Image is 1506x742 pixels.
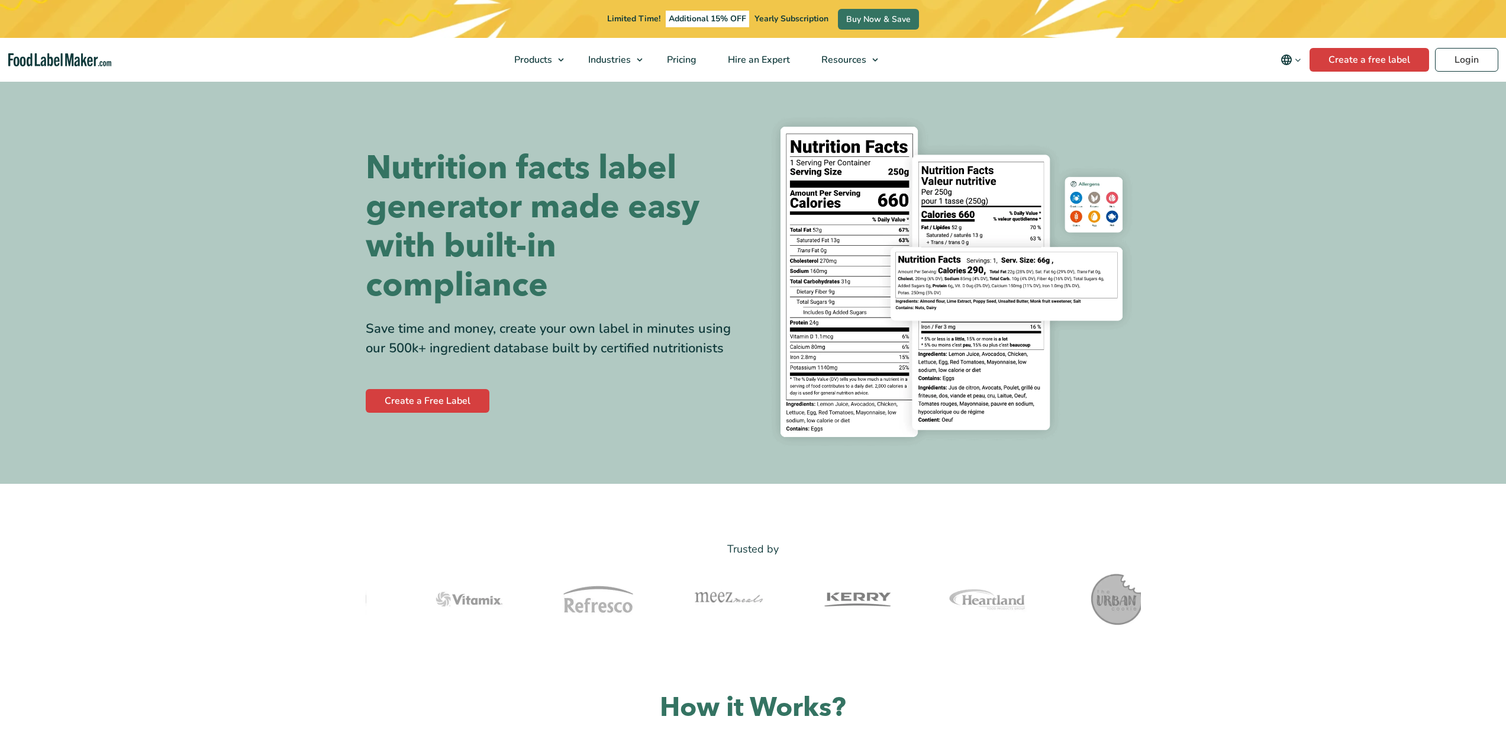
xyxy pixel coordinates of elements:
a: Products [499,38,570,82]
a: Create a free label [1310,48,1429,72]
span: Products [511,53,553,66]
h1: Nutrition facts label generator made easy with built-in compliance [366,149,744,305]
div: Save time and money, create your own label in minutes using our 500k+ ingredient database built b... [366,319,744,358]
span: Limited Time! [607,13,660,24]
span: Hire an Expert [724,53,791,66]
span: Resources [818,53,868,66]
a: Pricing [652,38,710,82]
h2: How it Works? [366,690,1141,725]
a: Resources [806,38,884,82]
a: Create a Free Label [366,389,489,413]
a: Buy Now & Save [838,9,919,30]
span: Pricing [663,53,698,66]
p: Trusted by [366,541,1141,558]
a: Industries [573,38,649,82]
span: Industries [585,53,632,66]
a: Hire an Expert [712,38,803,82]
button: Change language [1272,48,1310,72]
span: Yearly Subscription [754,13,828,24]
a: Login [1435,48,1498,72]
a: Food Label Maker homepage [8,53,112,67]
span: Additional 15% OFF [666,11,749,27]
